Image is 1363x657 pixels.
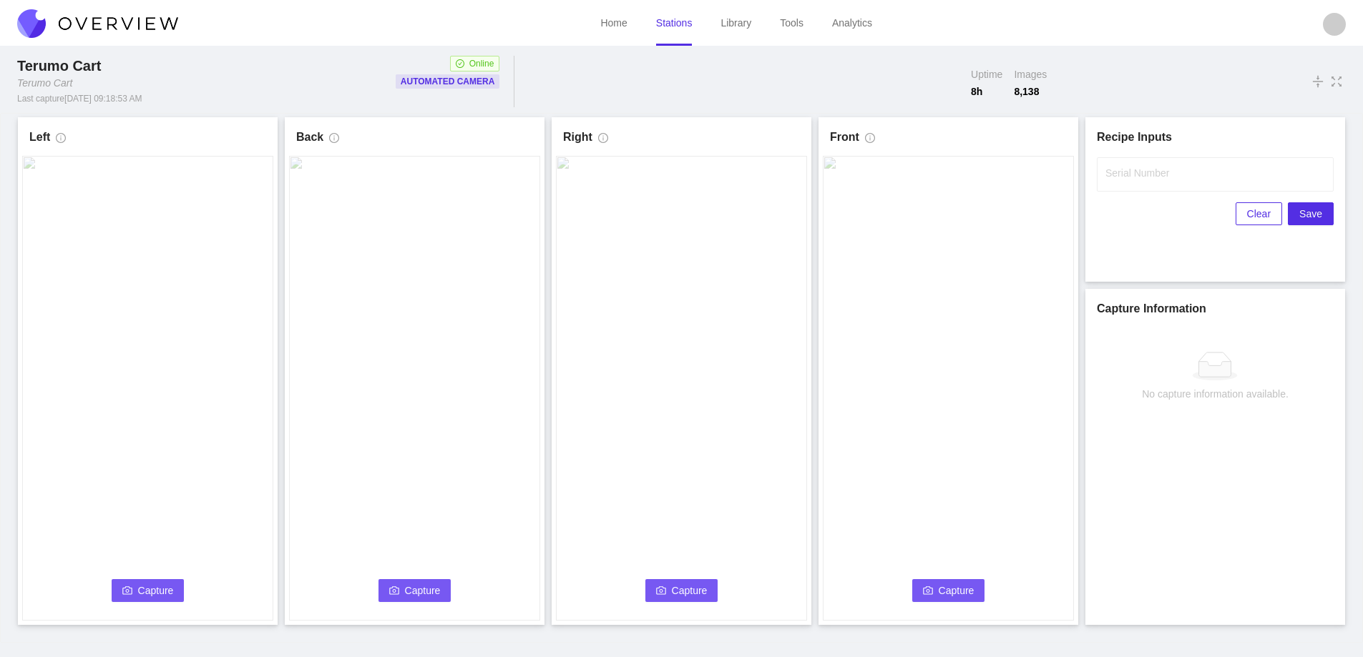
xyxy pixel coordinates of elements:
span: camera [923,586,933,597]
span: vertical-align-middle [1311,73,1324,90]
button: Clear [1236,202,1282,225]
span: Capture [405,583,441,598]
span: camera [656,586,666,597]
button: Save [1288,202,1334,225]
h1: Capture Information [1097,300,1334,317]
div: Last capture [DATE] 09:18:53 AM [17,93,142,104]
span: Online [469,56,494,71]
a: Analytics [832,17,872,29]
span: fullscreen [1330,74,1343,89]
span: info-circle [56,133,66,149]
a: Stations [656,17,693,29]
span: info-circle [865,133,875,149]
span: info-circle [598,133,608,149]
label: Serial Number [1105,166,1169,180]
div: Terumo Cart [17,56,107,76]
span: camera [122,586,132,597]
span: info-circle [329,133,339,149]
h1: Recipe Inputs [1097,129,1334,146]
button: cameraCapture [112,579,185,602]
h1: Right [563,129,592,146]
button: cameraCapture [645,579,718,602]
span: Capture [939,583,974,598]
span: 8,138 [1014,84,1047,99]
span: Capture [138,583,174,598]
div: No capture information available. [1142,386,1289,402]
img: Overview [17,9,178,38]
span: Capture [672,583,708,598]
span: Clear [1247,206,1271,222]
div: Terumo Cart [17,76,72,90]
button: cameraCapture [378,579,451,602]
p: Automated Camera [401,74,495,89]
span: 8 h [971,84,1002,99]
h1: Back [296,129,323,146]
h1: Left [29,129,50,146]
h1: Front [830,129,859,146]
a: Library [720,17,751,29]
button: cameraCapture [912,579,985,602]
span: Images [1014,67,1047,81]
span: Uptime [971,67,1002,81]
a: Home [600,17,627,29]
span: camera [389,586,399,597]
span: Save [1299,206,1322,222]
span: Terumo Cart [17,58,101,74]
span: check-circle [456,59,464,68]
a: Tools [780,17,803,29]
